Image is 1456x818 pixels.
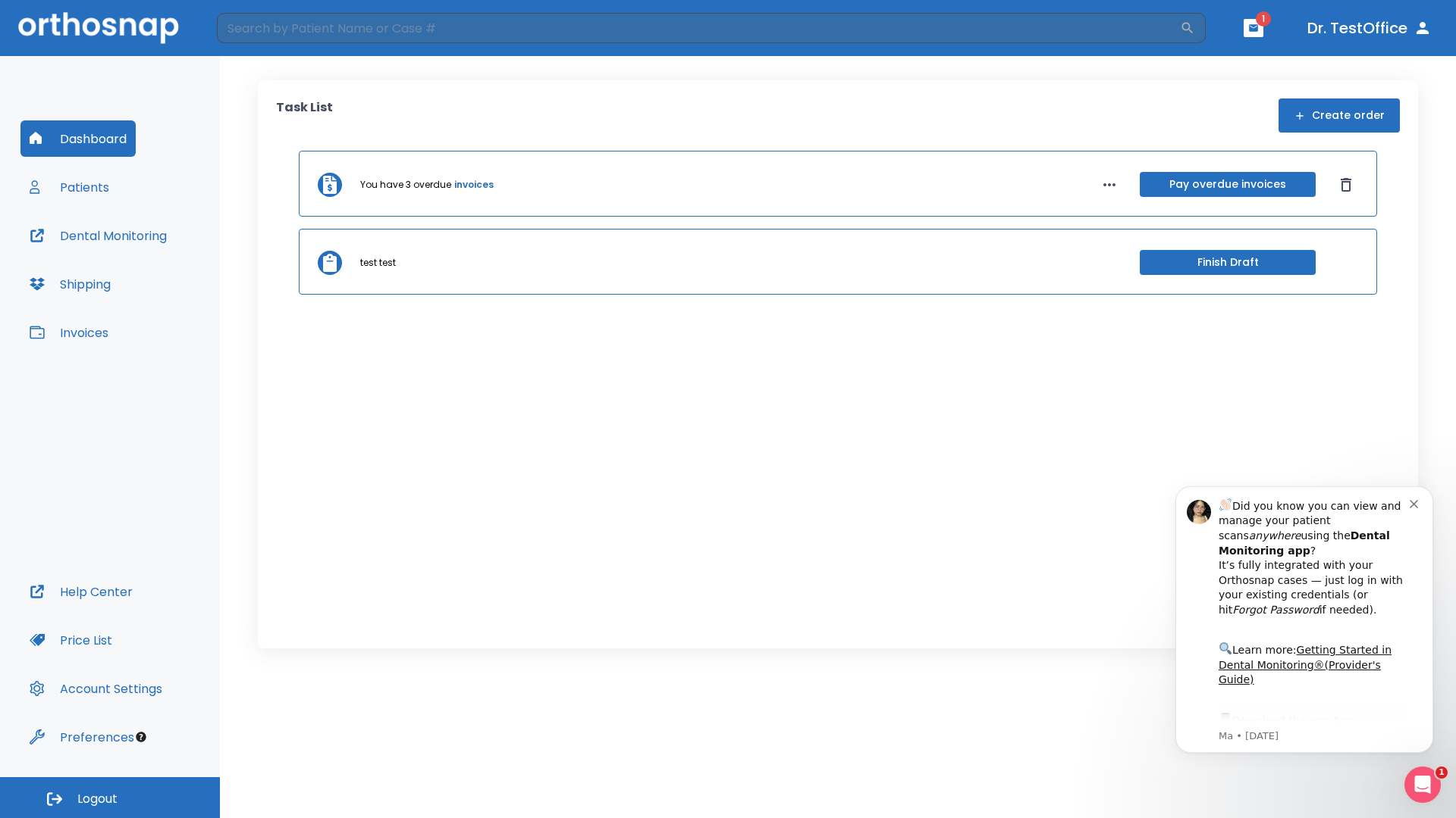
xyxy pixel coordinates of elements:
[20,120,136,157] button: Dashboard
[217,13,1180,43] input: Search by Patient Name or Case #
[360,256,396,270] p: test test
[1436,766,1448,779] span: 1
[134,730,148,744] div: Tooltip anchor
[20,573,142,610] button: Help Center
[20,719,143,755] button: Preferences
[1140,172,1316,197] button: Pay overdue invoices
[20,314,118,351] button: Invoices
[276,98,333,133] p: Task List
[360,178,451,192] p: You have 3 overdue
[20,169,118,205] button: Patients
[20,622,121,658] button: Price List
[1140,250,1316,275] button: Finish Draft
[1256,11,1271,27] span: 1
[18,12,179,43] img: Orthosnap
[20,670,171,707] button: Account Settings
[454,178,494,192] a: invoices
[77,791,118,807] span: Logout
[20,266,120,302] button: Shipping
[1334,173,1358,197] button: Dismiss
[1301,14,1438,42] button: Dr. TestOffice
[1404,766,1441,803] iframe: Intercom live chat
[20,217,176,254] button: Dental Monitoring
[1153,467,1456,810] iframe: Intercom notifications message
[1279,98,1400,133] button: Create order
